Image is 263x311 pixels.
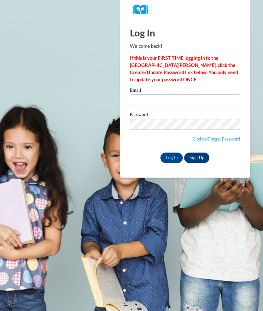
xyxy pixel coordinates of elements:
[130,55,238,82] strong: If this is your FIRST TIME logging in to the [GEOGRAPHIC_DATA][PERSON_NAME], click the Create/Upd...
[130,88,240,94] label: Email
[160,153,183,163] input: Log In
[193,136,240,142] a: Update/Forgot Password
[130,43,240,50] p: Welcome back!
[133,5,153,15] img: Logo brand
[184,153,209,163] a: Sign Up
[130,26,240,39] h1: Log In
[237,285,258,306] iframe: Button to launch messaging window
[130,112,240,119] label: Password
[133,5,237,15] a: COX Campus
